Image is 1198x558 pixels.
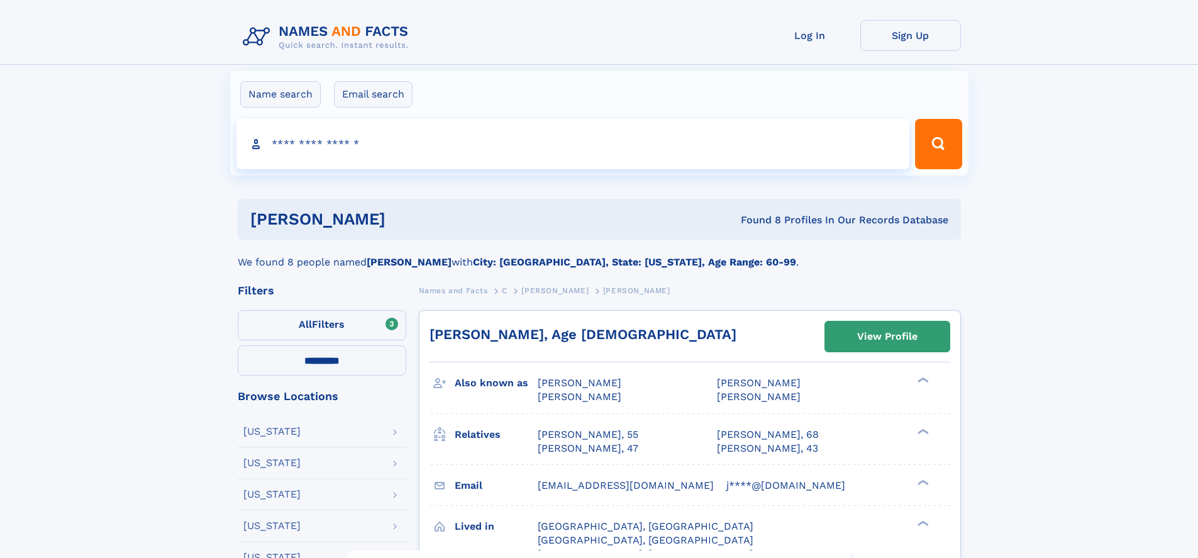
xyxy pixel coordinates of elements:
[857,322,918,351] div: View Profile
[334,81,413,108] label: Email search
[521,286,589,295] span: [PERSON_NAME]
[419,282,488,298] a: Names and Facts
[825,321,950,352] a: View Profile
[455,475,538,496] h3: Email
[914,478,929,486] div: ❯
[915,119,962,169] button: Search Button
[717,428,819,442] a: [PERSON_NAME], 68
[243,489,301,499] div: [US_STATE]
[914,376,929,384] div: ❯
[238,285,406,296] div: Filters
[717,377,801,389] span: [PERSON_NAME]
[860,20,961,51] a: Sign Up
[238,310,406,340] label: Filters
[430,326,736,342] a: [PERSON_NAME], Age [DEMOGRAPHIC_DATA]
[236,119,910,169] input: search input
[538,520,753,532] span: [GEOGRAPHIC_DATA], [GEOGRAPHIC_DATA]
[455,424,538,445] h3: Relatives
[243,458,301,468] div: [US_STATE]
[717,442,818,455] a: [PERSON_NAME], 43
[502,282,507,298] a: C
[473,256,796,268] b: City: [GEOGRAPHIC_DATA], State: [US_STATE], Age Range: 60-99
[250,211,563,227] h1: [PERSON_NAME]
[538,534,753,546] span: [GEOGRAPHIC_DATA], [GEOGRAPHIC_DATA]
[538,479,714,491] span: [EMAIL_ADDRESS][DOMAIN_NAME]
[299,318,312,330] span: All
[521,282,589,298] a: [PERSON_NAME]
[455,516,538,537] h3: Lived in
[243,427,301,437] div: [US_STATE]
[914,519,929,527] div: ❯
[717,391,801,403] span: [PERSON_NAME]
[760,20,860,51] a: Log In
[563,213,948,227] div: Found 8 Profiles In Our Records Database
[914,427,929,435] div: ❯
[538,391,621,403] span: [PERSON_NAME]
[238,20,419,54] img: Logo Names and Facts
[367,256,452,268] b: [PERSON_NAME]
[538,428,638,442] a: [PERSON_NAME], 55
[238,240,961,270] div: We found 8 people named with .
[455,372,538,394] h3: Also known as
[238,391,406,402] div: Browse Locations
[502,286,507,295] span: C
[538,377,621,389] span: [PERSON_NAME]
[603,286,670,295] span: [PERSON_NAME]
[243,521,301,531] div: [US_STATE]
[240,81,321,108] label: Name search
[538,442,638,455] a: [PERSON_NAME], 47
